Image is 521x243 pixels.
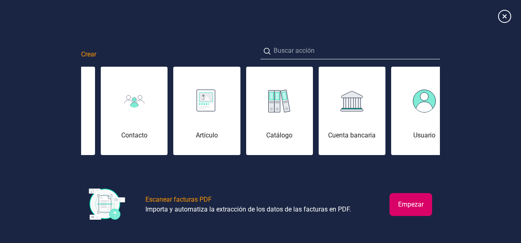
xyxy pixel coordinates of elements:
[413,90,436,112] img: img-usuario.svg
[123,94,146,108] img: img-cliente.svg
[391,130,458,140] div: Usuario
[173,130,240,140] div: Artículo
[145,205,351,214] div: Importa y automatiza la extracción de los datos de las facturas en PDF.
[268,90,290,112] img: img-catalogo.svg
[340,91,363,112] img: img-cuenta-bancaria.svg
[319,130,385,140] div: Cuenta bancaria
[89,189,126,220] img: img-escanear-facturas-pdf.svg
[81,49,96,59] span: Crear
[145,195,212,205] div: Escanear facturas PDF
[390,193,432,216] button: Empezar
[246,130,313,140] div: Catálogo
[101,130,168,140] div: Contacto
[197,90,217,112] img: img-articulo.svg
[260,43,440,59] input: Buscar acción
